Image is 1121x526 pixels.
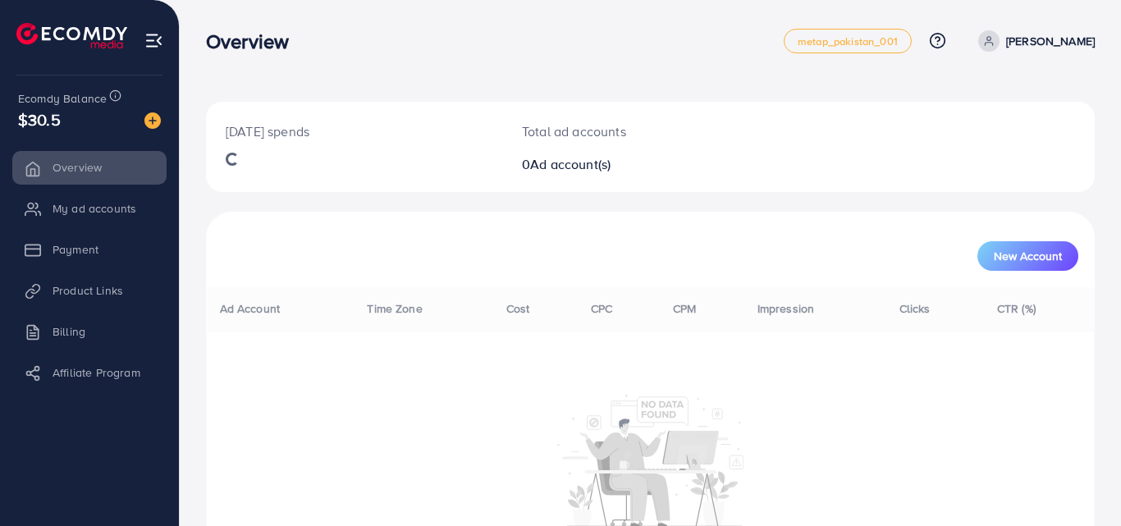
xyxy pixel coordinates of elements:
[977,241,1078,271] button: New Account
[144,31,163,50] img: menu
[206,30,302,53] h3: Overview
[522,157,705,172] h2: 0
[144,112,161,129] img: image
[1006,31,1095,51] p: [PERSON_NAME]
[798,36,898,47] span: metap_pakistan_001
[522,121,705,141] p: Total ad accounts
[972,30,1095,52] a: [PERSON_NAME]
[784,29,912,53] a: metap_pakistan_001
[530,155,611,173] span: Ad account(s)
[18,107,61,131] span: $30.5
[18,90,107,107] span: Ecomdy Balance
[16,23,127,48] img: logo
[226,121,483,141] p: [DATE] spends
[994,250,1062,262] span: New Account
